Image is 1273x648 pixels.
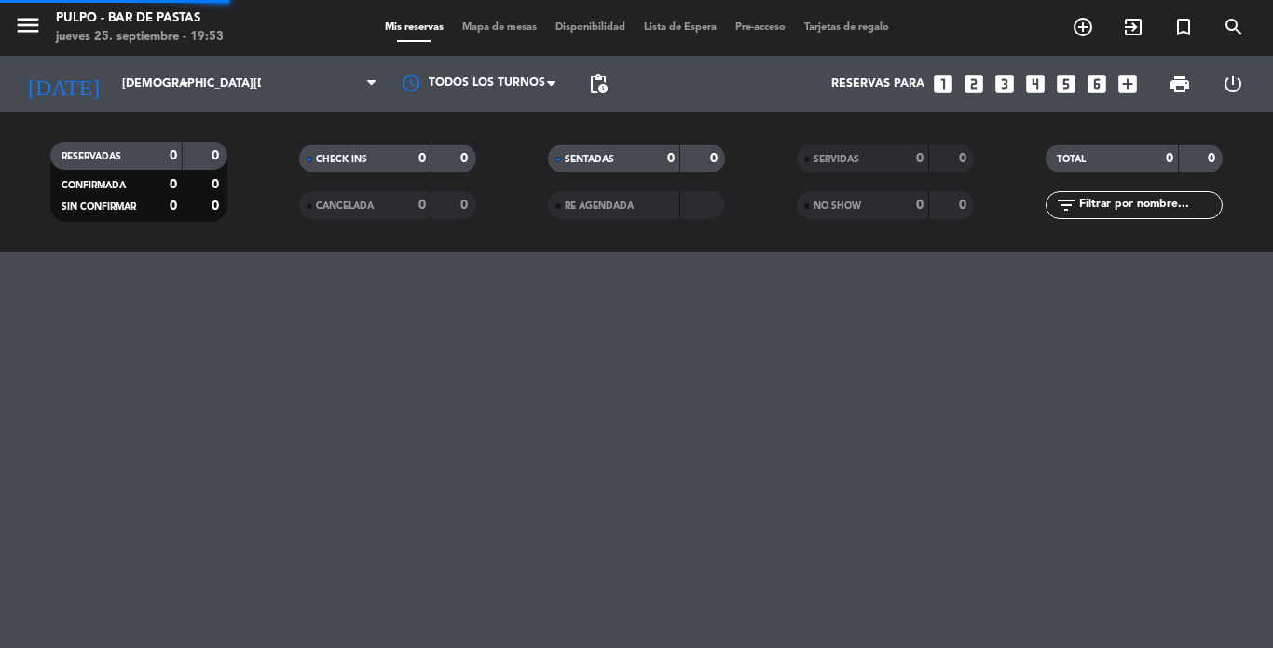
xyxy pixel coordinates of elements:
[14,11,42,46] button: menu
[814,201,861,211] span: NO SHOW
[170,200,177,213] strong: 0
[212,149,223,162] strong: 0
[959,152,970,165] strong: 0
[212,200,223,213] strong: 0
[795,22,898,33] span: Tarjetas de regalo
[170,149,177,162] strong: 0
[62,202,136,212] span: SIN CONFIRMAR
[453,22,546,33] span: Mapa de mesas
[959,199,970,212] strong: 0
[170,178,177,191] strong: 0
[565,201,634,211] span: RE AGENDADA
[56,28,224,47] div: jueves 25. septiembre - 19:53
[316,155,367,164] span: CHECK INS
[1116,72,1140,96] i: add_box
[376,22,453,33] span: Mis reservas
[1057,155,1086,164] span: TOTAL
[1166,152,1173,165] strong: 0
[1055,194,1077,216] i: filter_list
[1054,72,1078,96] i: looks_5
[1208,152,1219,165] strong: 0
[587,73,609,95] span: pending_actions
[1223,16,1245,38] i: search
[1169,73,1191,95] span: print
[931,72,955,96] i: looks_one
[1122,16,1144,38] i: exit_to_app
[962,72,986,96] i: looks_two
[1085,72,1109,96] i: looks_6
[667,152,675,165] strong: 0
[1023,72,1047,96] i: looks_4
[565,155,614,164] span: SENTADAS
[62,181,126,190] span: CONFIRMADA
[916,199,924,212] strong: 0
[710,152,721,165] strong: 0
[1072,16,1094,38] i: add_circle_outline
[1172,16,1195,38] i: turned_in_not
[814,155,859,164] span: SERVIDAS
[992,72,1017,96] i: looks_3
[14,11,42,39] i: menu
[916,152,924,165] strong: 0
[418,152,426,165] strong: 0
[316,201,374,211] span: CANCELADA
[212,178,223,191] strong: 0
[635,22,726,33] span: Lista de Espera
[1077,195,1222,215] input: Filtrar por nombre...
[56,9,224,28] div: Pulpo - Bar de Pastas
[173,73,196,95] i: arrow_drop_down
[460,152,472,165] strong: 0
[546,22,635,33] span: Disponibilidad
[831,77,924,90] span: Reservas para
[1222,73,1244,95] i: power_settings_new
[1206,56,1259,112] div: LOG OUT
[62,152,121,161] span: RESERVADAS
[460,199,472,212] strong: 0
[14,63,113,104] i: [DATE]
[418,199,426,212] strong: 0
[726,22,795,33] span: Pre-acceso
